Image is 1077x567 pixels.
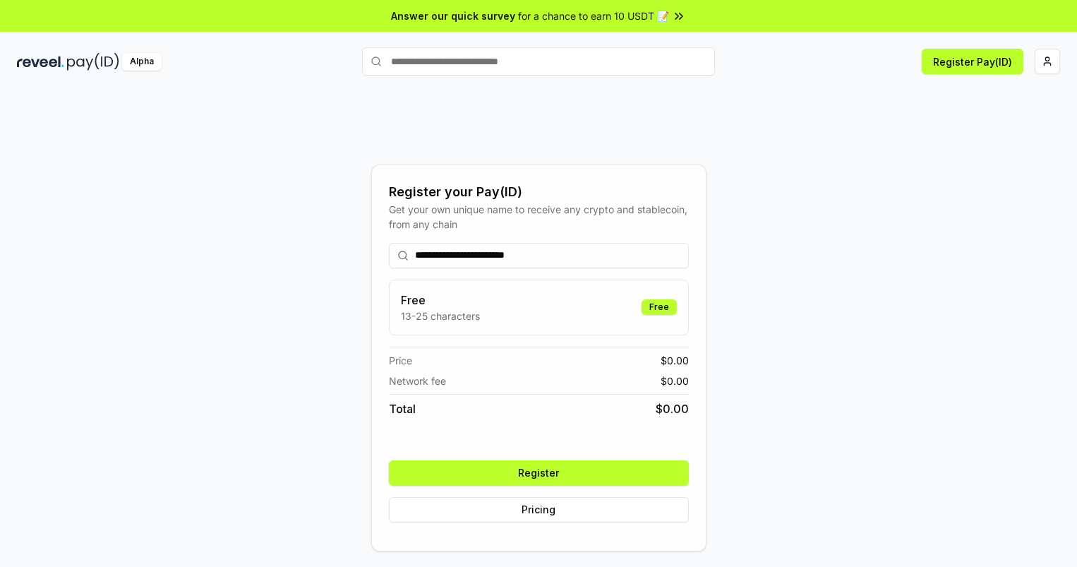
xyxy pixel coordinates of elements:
[389,353,412,368] span: Price
[661,353,689,368] span: $ 0.00
[401,309,480,323] p: 13-25 characters
[17,53,64,71] img: reveel_dark
[389,497,689,523] button: Pricing
[518,8,669,23] span: for a chance to earn 10 USDT 📝
[389,202,689,232] div: Get your own unique name to receive any crypto and stablecoin, from any chain
[389,374,446,388] span: Network fee
[661,374,689,388] span: $ 0.00
[401,292,480,309] h3: Free
[922,49,1023,74] button: Register Pay(ID)
[391,8,515,23] span: Answer our quick survey
[67,53,119,71] img: pay_id
[389,182,689,202] div: Register your Pay(ID)
[389,460,689,486] button: Register
[389,400,416,417] span: Total
[642,299,677,315] div: Free
[122,53,162,71] div: Alpha
[656,400,689,417] span: $ 0.00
